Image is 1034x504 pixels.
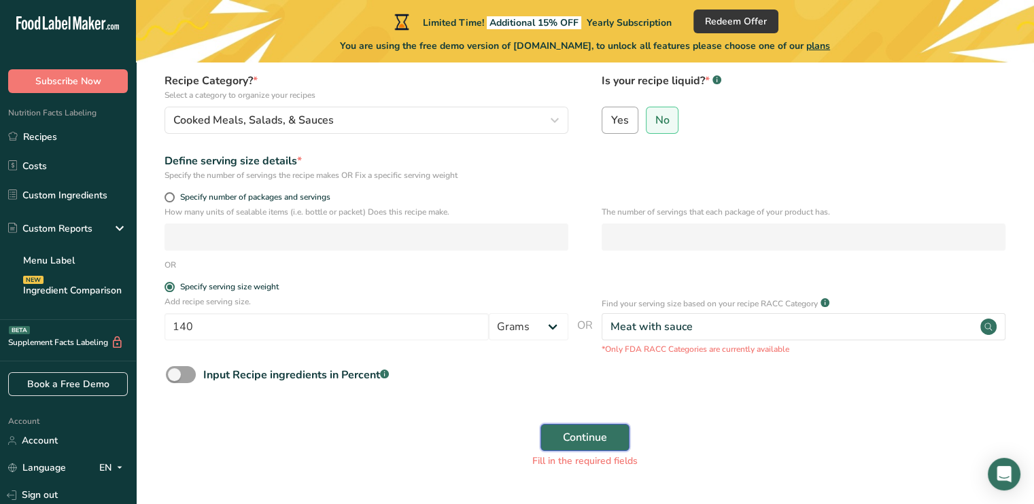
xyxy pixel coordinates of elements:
[602,343,1005,355] p: *Only FDA RACC Categories are currently available
[587,16,672,29] span: Yearly Subscription
[165,313,489,340] input: Type your serving size here
[175,192,330,202] span: Specify number of packages and servings
[173,112,334,128] span: Cooked Meals, Salads, & Sauces
[35,74,101,88] span: Subscribe Now
[165,169,568,181] div: Specify the number of servings the recipe makes OR Fix a specific serving weight
[602,298,818,310] p: Find your serving size based on your recipe RACC Category
[165,73,568,101] label: Recipe Category?
[540,424,630,451] button: Continue
[563,429,607,446] span: Continue
[693,10,778,33] button: Redeem Offer
[165,107,568,134] button: Cooked Meals, Salads, & Sauces
[602,73,1005,101] label: Is your recipe liquid?
[340,39,830,53] span: You are using the free demo version of [DOMAIN_NAME], to unlock all features please choose one of...
[602,206,1005,218] p: The number of servings that each package of your product has.
[165,259,176,271] div: OR
[487,16,581,29] span: Additional 15% OFF
[655,113,670,127] span: No
[9,326,30,334] div: BETA
[705,14,767,29] span: Redeem Offer
[166,454,1004,468] div: Fill in the required fields
[8,372,128,396] a: Book a Free Demo
[988,458,1020,490] div: Open Intercom Messenger
[99,460,128,476] div: EN
[577,317,593,355] span: OR
[165,206,568,218] p: How many units of sealable items (i.e. bottle or packet) Does this recipe make.
[392,14,672,30] div: Limited Time!
[165,295,568,308] p: Add recipe serving size.
[610,319,693,335] div: Meat with sauce
[23,276,44,284] div: NEW
[165,153,568,169] div: Define serving size details
[611,113,629,127] span: Yes
[8,221,92,236] div: Custom Reports
[203,367,389,383] div: Input Recipe ingredients in Percent
[806,39,830,52] span: plans
[180,282,279,292] div: Specify serving size weight
[8,69,128,93] button: Subscribe Now
[165,89,568,101] p: Select a category to organize your recipes
[8,456,66,480] a: Language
